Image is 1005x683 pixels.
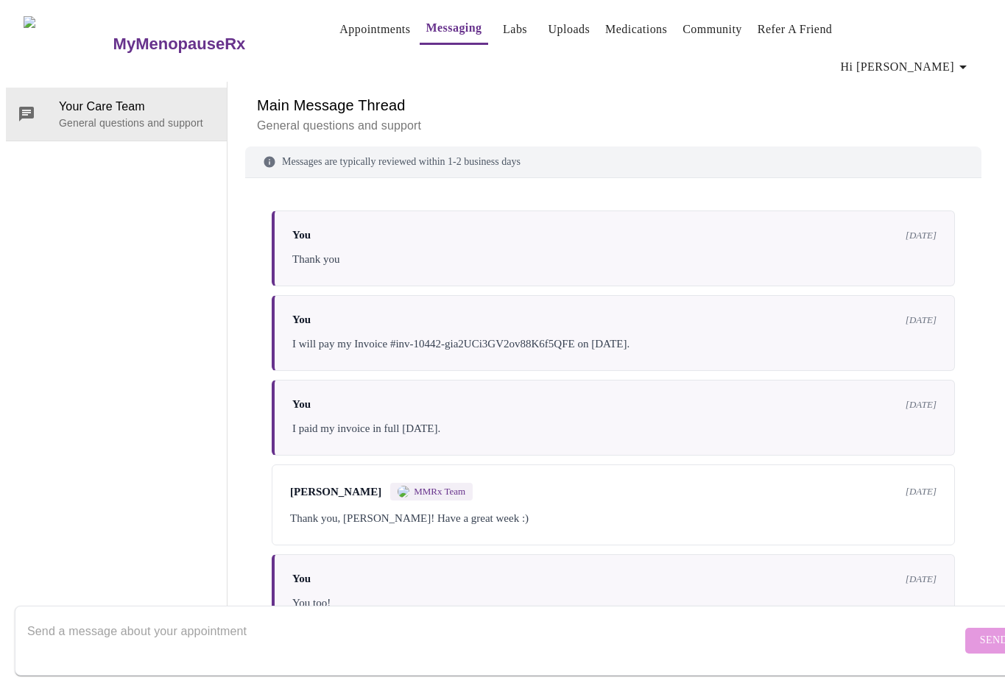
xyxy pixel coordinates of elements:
button: Appointments [334,15,416,44]
button: Medications [599,15,673,44]
button: Community [677,15,748,44]
span: You [292,573,311,585]
div: Your Care TeamGeneral questions and support [6,88,227,141]
span: MMRx Team [414,486,465,498]
button: Hi [PERSON_NAME] [835,52,978,82]
a: MyMenopauseRx [111,18,304,70]
a: Refer a Friend [758,19,833,40]
a: Labs [503,19,527,40]
button: Uploads [543,15,596,44]
a: Uploads [549,19,590,40]
a: Community [683,19,742,40]
textarea: Send a message about your appointment [27,617,962,664]
span: Hi [PERSON_NAME] [841,57,972,77]
a: Appointments [339,19,410,40]
div: Messages are typically reviewed within 1-2 business days [245,146,981,178]
button: Refer a Friend [752,15,839,44]
div: I will pay my Invoice #inv-10442-gia2UCi3GV2ov88K6f5QFE on [DATE]. [292,335,937,353]
p: General questions and support [59,116,215,130]
div: Thank you [292,250,937,268]
button: Messaging [420,13,487,45]
span: Your Care Team [59,98,215,116]
img: MyMenopauseRx Logo [24,16,111,71]
span: You [292,398,311,411]
p: General questions and support [257,117,970,135]
span: [DATE] [906,399,937,411]
span: [DATE] [906,486,937,498]
span: [PERSON_NAME] [290,486,381,498]
span: You [292,229,311,241]
span: [DATE] [906,230,937,241]
button: Labs [492,15,539,44]
h3: MyMenopauseRx [113,35,246,54]
span: You [292,314,311,326]
a: Messaging [426,18,482,38]
div: Thank you, [PERSON_NAME]! Have a great week :) [290,509,937,527]
span: [DATE] [906,573,937,585]
span: [DATE] [906,314,937,326]
a: Medications [605,19,667,40]
h6: Main Message Thread [257,93,970,117]
img: MMRX [398,486,409,498]
div: You too! [292,594,937,612]
div: I paid my invoice in full [DATE]. [292,420,937,437]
